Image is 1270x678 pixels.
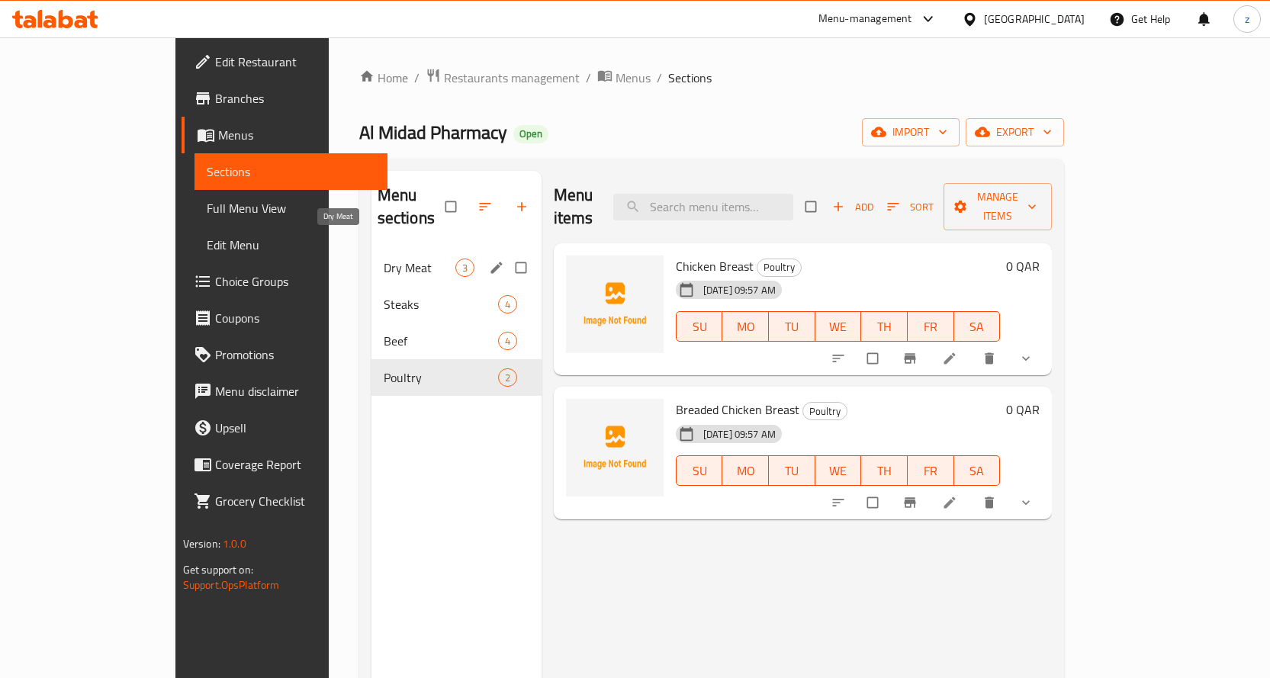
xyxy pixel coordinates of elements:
[1006,399,1040,420] h6: 0 QAR
[676,311,723,342] button: SU
[942,351,960,366] a: Edit menu item
[861,455,908,486] button: TH
[182,446,387,483] a: Coverage Report
[821,342,858,375] button: sort-choices
[908,455,954,486] button: FR
[616,69,651,87] span: Menus
[182,483,387,519] a: Grocery Checklist
[697,283,782,297] span: [DATE] 09:57 AM
[874,123,947,142] span: import
[513,127,548,140] span: Open
[722,311,769,342] button: MO
[960,460,995,482] span: SA
[858,488,890,517] span: Select to update
[183,534,220,554] span: Version:
[498,295,517,313] div: items
[954,311,1001,342] button: SA
[215,382,375,400] span: Menu disclaimer
[683,316,717,338] span: SU
[215,89,375,108] span: Branches
[566,399,664,496] img: Breaded Chicken Breast
[566,255,664,353] img: Chicken Breast
[815,311,862,342] button: WE
[444,69,580,87] span: Restaurants management
[182,410,387,446] a: Upsell
[861,311,908,342] button: TH
[728,460,763,482] span: MO
[775,316,809,338] span: TU
[378,184,445,230] h2: Menu sections
[182,300,387,336] a: Coupons
[371,359,542,396] div: Poultry2
[359,115,507,149] span: Al Midad Pharmacy
[757,259,802,277] div: Poultry
[862,118,960,146] button: import
[371,323,542,359] div: Beef4
[613,194,793,220] input: search
[215,455,375,474] span: Coverage Report
[676,455,723,486] button: SU
[728,316,763,338] span: MO
[436,192,468,221] span: Select all sections
[207,199,375,217] span: Full Menu View
[697,427,782,442] span: [DATE] 09:57 AM
[966,118,1064,146] button: export
[893,342,930,375] button: Branch-specific-item
[803,403,847,420] span: Poultry
[195,153,387,190] a: Sections
[893,486,930,519] button: Branch-specific-item
[978,123,1052,142] span: export
[182,43,387,80] a: Edit Restaurant
[505,190,542,223] button: Add section
[821,460,856,482] span: WE
[182,80,387,117] a: Branches
[769,311,815,342] button: TU
[384,332,498,350] span: Beef
[757,259,801,276] span: Poultry
[802,402,847,420] div: Poultry
[1018,495,1034,510] svg: Show Choices
[914,460,948,482] span: FR
[832,198,873,216] span: Add
[883,195,937,219] button: Sort
[499,297,516,312] span: 4
[597,68,651,88] a: Menus
[223,534,246,554] span: 1.0.0
[818,10,912,28] div: Menu-management
[973,342,1009,375] button: delete
[371,249,542,286] div: Dry Meat3edit
[215,272,375,291] span: Choice Groups
[944,183,1052,230] button: Manage items
[676,255,754,278] span: Chicken Breast
[207,162,375,181] span: Sections
[195,190,387,227] a: Full Menu View
[498,332,517,350] div: items
[183,560,253,580] span: Get support on:
[821,486,858,519] button: sort-choices
[499,371,516,385] span: 2
[1006,255,1040,277] h6: 0 QAR
[414,69,420,87] li: /
[914,316,948,338] span: FR
[487,258,510,278] button: edit
[183,575,280,595] a: Support.OpsPlatform
[182,263,387,300] a: Choice Groups
[942,495,960,510] a: Edit menu item
[215,53,375,71] span: Edit Restaurant
[683,460,717,482] span: SU
[676,398,799,421] span: Breaded Chicken Breast
[554,184,596,230] h2: Menu items
[867,460,902,482] span: TH
[821,316,856,338] span: WE
[586,69,591,87] li: /
[867,316,902,338] span: TH
[384,295,498,313] span: Steaks
[182,117,387,153] a: Menus
[456,261,474,275] span: 3
[1245,11,1249,27] span: z
[657,69,662,87] li: /
[956,188,1040,226] span: Manage items
[195,227,387,263] a: Edit Menu
[426,68,580,88] a: Restaurants management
